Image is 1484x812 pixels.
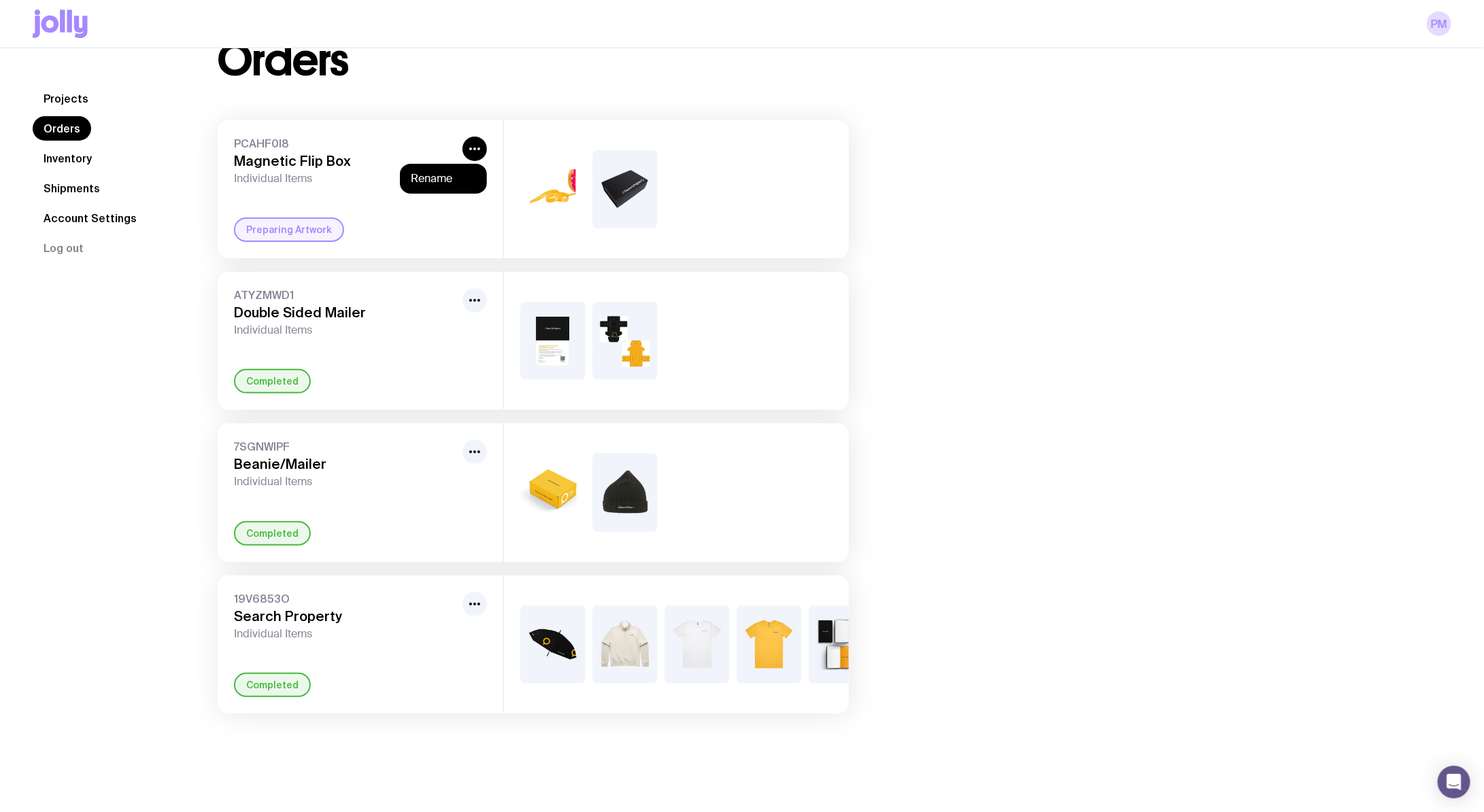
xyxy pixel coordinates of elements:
[234,608,457,624] h3: Search Property
[33,176,111,200] a: Shipments
[234,172,457,186] span: Individual Items
[234,673,311,697] div: Completed
[33,116,91,141] a: Orders
[33,236,95,260] button: Log out
[234,440,457,453] span: 7SGNWIPF
[234,137,457,150] span: PCAHF0I8
[234,304,457,321] h3: Double Sided Mailer
[234,217,344,242] div: Preparing Artwork
[33,146,103,171] a: Inventory
[234,323,457,337] span: Individual Items
[234,592,457,605] span: 19V6853O
[234,153,457,169] h3: Magnetic Flip Box
[234,521,311,546] div: Completed
[1438,766,1470,798] div: Open Intercom Messenger
[234,475,457,489] span: Individual Items
[33,86,99,111] a: Projects
[411,172,476,186] button: Rename
[1427,12,1451,36] a: PM
[234,369,311,393] div: Completed
[218,39,349,82] h1: Orders
[33,206,148,230] a: Account Settings
[234,288,457,302] span: ATYZMWD1
[234,456,457,472] h3: Beanie/Mailer
[234,627,457,641] span: Individual Items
